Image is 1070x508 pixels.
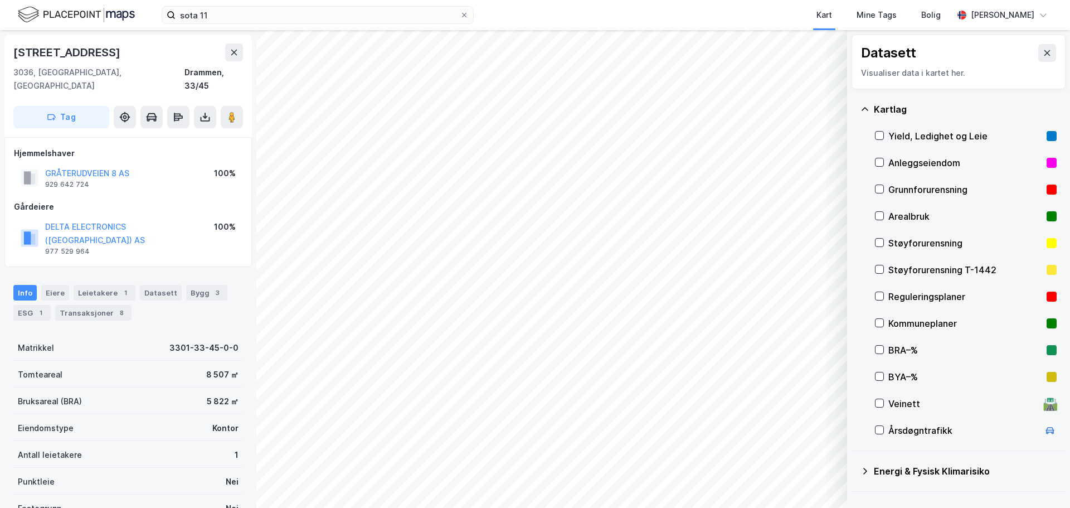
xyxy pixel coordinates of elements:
div: 8 [116,307,127,318]
div: ESG [13,305,51,321]
div: BYA–% [888,370,1042,384]
div: Visualiser data i kartet her. [861,66,1056,80]
div: Tomteareal [18,368,62,381]
div: 3 [212,287,223,298]
div: Mine Tags [857,8,897,22]
div: Kart [816,8,832,22]
div: Info [13,285,37,301]
div: Kontrollprogram for chat [1014,454,1070,508]
div: Bolig [921,8,941,22]
div: 🛣️ [1043,396,1058,411]
div: [STREET_ADDRESS] [13,43,123,61]
div: Kontor [212,422,239,435]
div: Veinett [888,397,1039,410]
div: Hjemmelshaver [14,147,242,160]
div: Datasett [861,44,916,62]
div: 929 642 724 [45,180,89,189]
div: Datasett [140,285,182,301]
div: 3301-33-45-0-0 [169,341,239,355]
div: 5 822 ㎡ [207,395,239,408]
div: Reguleringsplaner [888,290,1042,303]
div: Energi & Fysisk Klimarisiko [874,465,1057,478]
div: Gårdeiere [14,200,242,214]
div: BRA–% [888,343,1042,357]
div: Punktleie [18,475,55,488]
img: logo.f888ab2527a4732fd821a326f86c7f29.svg [18,5,135,25]
div: [PERSON_NAME] [971,8,1034,22]
div: Eiendomstype [18,422,74,435]
div: 1 [35,307,46,318]
iframe: Chat Widget [1014,454,1070,508]
div: 100% [214,167,236,180]
div: Drammen, 33/45 [184,66,243,93]
div: Kommuneplaner [888,317,1042,330]
div: Antall leietakere [18,448,82,462]
div: Støyforurensning T-1442 [888,263,1042,277]
div: 3036, [GEOGRAPHIC_DATA], [GEOGRAPHIC_DATA] [13,66,184,93]
div: 8 507 ㎡ [206,368,239,381]
div: Kartlag [874,103,1057,116]
input: Søk på adresse, matrikkel, gårdeiere, leietakere eller personer [176,7,460,23]
div: 1 [235,448,239,462]
div: Grunnforurensning [888,183,1042,196]
div: Anleggseiendom [888,156,1042,170]
div: Støyforurensning [888,236,1042,250]
div: Nei [226,475,239,488]
div: 1 [120,287,131,298]
div: Leietakere [74,285,135,301]
div: Yield, Ledighet og Leie [888,129,1042,143]
div: Matrikkel [18,341,54,355]
div: Årsdøgntrafikk [888,424,1039,437]
div: 977 529 964 [45,247,90,256]
div: Arealbruk [888,210,1042,223]
div: Transaksjoner [55,305,132,321]
div: Eiere [41,285,69,301]
button: Tag [13,106,109,128]
div: 100% [214,220,236,234]
div: Bygg [186,285,227,301]
div: Bruksareal (BRA) [18,395,82,408]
